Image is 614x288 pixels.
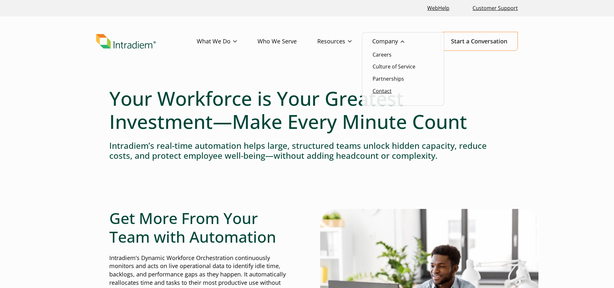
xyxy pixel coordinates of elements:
h2: Get More From Your Team with Automation [109,209,294,246]
h1: Your Workforce is Your Greatest Investment—Make Every Minute Count [109,87,505,133]
a: Customer Support [470,1,520,15]
img: Intradiem [96,34,156,49]
a: Company [372,32,425,51]
h4: Intradiem’s real-time automation helps large, structured teams unlock hidden capacity, reduce cos... [109,141,505,161]
a: Partnerships [373,75,404,82]
a: Culture of Service [373,63,415,70]
a: Link opens in a new window [425,1,452,15]
a: Careers [373,51,392,58]
a: Resources [317,32,372,51]
a: Contact [373,87,392,94]
a: Link to homepage of Intradiem [96,34,197,49]
a: Who We Serve [257,32,317,51]
a: What We Do [197,32,257,51]
a: Start a Conversation [440,32,518,51]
